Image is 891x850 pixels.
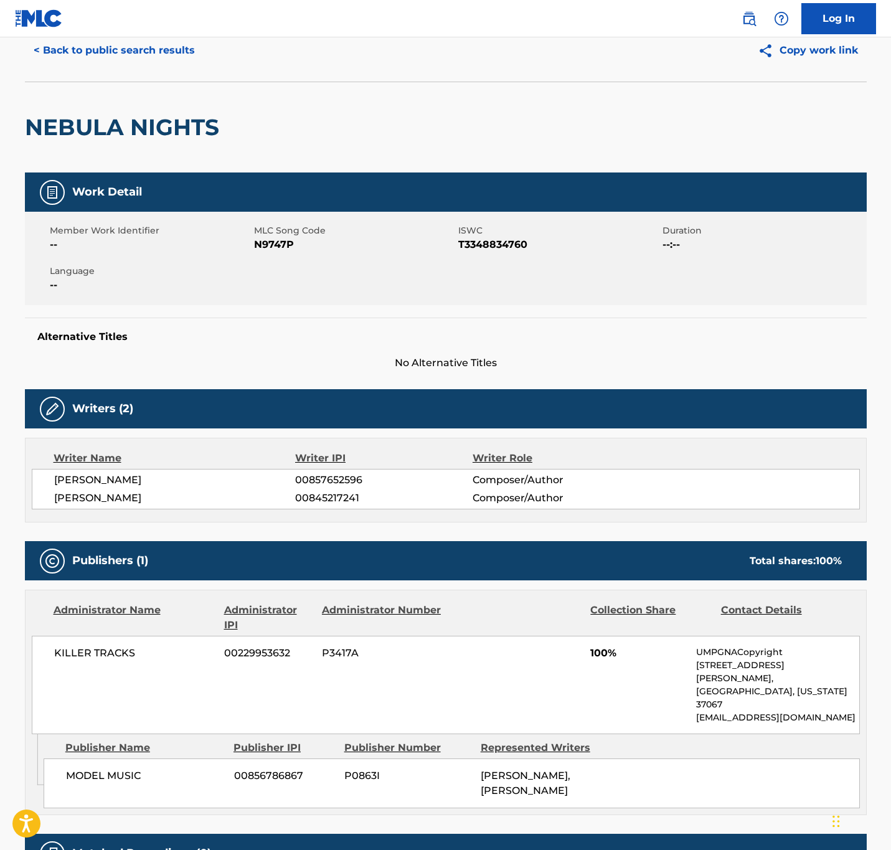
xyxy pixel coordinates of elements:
[696,659,859,685] p: [STREET_ADDRESS][PERSON_NAME],
[696,711,859,724] p: [EMAIL_ADDRESS][DOMAIN_NAME]
[54,451,296,466] div: Writer Name
[50,265,251,278] span: Language
[696,685,859,711] p: [GEOGRAPHIC_DATA], [US_STATE] 37067
[473,473,634,488] span: Composer/Author
[473,491,634,506] span: Composer/Author
[50,237,251,252] span: --
[737,6,761,31] a: Public Search
[72,402,133,416] h5: Writers (2)
[25,35,204,66] button: < Back to public search results
[774,11,789,26] img: help
[662,237,864,252] span: --:--
[65,740,224,755] div: Publisher Name
[50,278,251,293] span: --
[45,554,60,569] img: Publishers
[344,740,471,755] div: Publisher Number
[25,356,867,371] span: No Alternative Titles
[749,35,867,66] button: Copy work link
[50,224,251,237] span: Member Work Identifier
[829,790,891,850] iframe: Chat Widget
[295,473,472,488] span: 00857652596
[742,11,757,26] img: search
[54,491,296,506] span: [PERSON_NAME]
[295,451,473,466] div: Writer IPI
[224,646,313,661] span: 00229953632
[54,603,215,633] div: Administrator Name
[254,237,455,252] span: N9747P
[662,224,864,237] span: Duration
[758,43,780,59] img: Copy work link
[801,3,876,34] a: Log In
[233,740,335,755] div: Publisher IPI
[816,555,842,567] span: 100 %
[473,451,634,466] div: Writer Role
[458,237,659,252] span: T3348834760
[590,603,711,633] div: Collection Share
[295,491,472,506] span: 00845217241
[15,9,63,27] img: MLC Logo
[458,224,659,237] span: ISWC
[25,113,225,141] h2: NEBULA NIGHTS
[481,770,570,796] span: [PERSON_NAME], [PERSON_NAME]
[66,768,225,783] span: MODEL MUSIC
[590,646,687,661] span: 100%
[54,473,296,488] span: [PERSON_NAME]
[344,768,471,783] span: P0863I
[224,603,313,633] div: Administrator IPI
[37,331,854,343] h5: Alternative Titles
[481,740,608,755] div: Represented Writers
[45,185,60,200] img: Work Detail
[254,224,455,237] span: MLC Song Code
[832,803,840,840] div: Drag
[322,603,443,633] div: Administrator Number
[234,768,335,783] span: 00856786867
[769,6,794,31] div: Help
[750,554,842,569] div: Total shares:
[72,554,148,568] h5: Publishers (1)
[45,402,60,417] img: Writers
[322,646,443,661] span: P3417A
[721,603,842,633] div: Contact Details
[72,185,142,199] h5: Work Detail
[54,646,215,661] span: KILLER TRACKS
[696,646,859,659] p: UMPGNACopyright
